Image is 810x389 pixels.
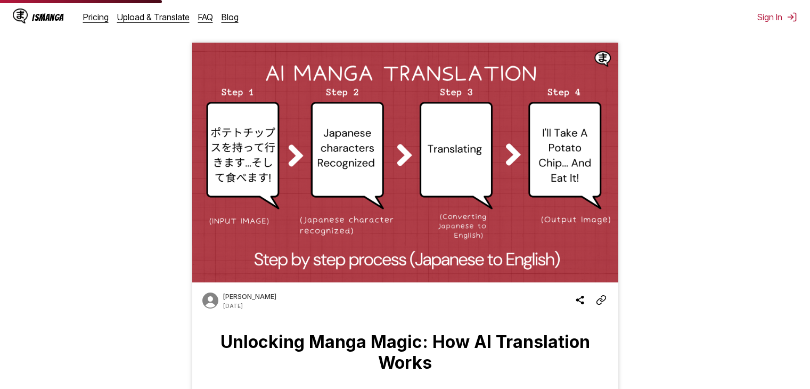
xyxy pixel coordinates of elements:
img: Cover [192,43,618,282]
p: Date published [223,303,243,309]
img: IsManga Logo [13,9,28,23]
img: Share blog [575,294,585,306]
button: Sign In [757,12,797,22]
a: IsManga LogoIsManga [13,9,83,26]
a: Blog [222,12,239,22]
a: Upload & Translate [117,12,190,22]
a: FAQ [198,12,213,22]
img: Copy Article Link [596,294,607,306]
p: Author [223,293,276,301]
div: IsManga [32,12,64,22]
a: Pricing [83,12,109,22]
h1: Unlocking Manga Magic: How AI Translation Works [201,331,610,373]
img: Sign out [787,12,797,22]
img: Author avatar [201,291,220,310]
